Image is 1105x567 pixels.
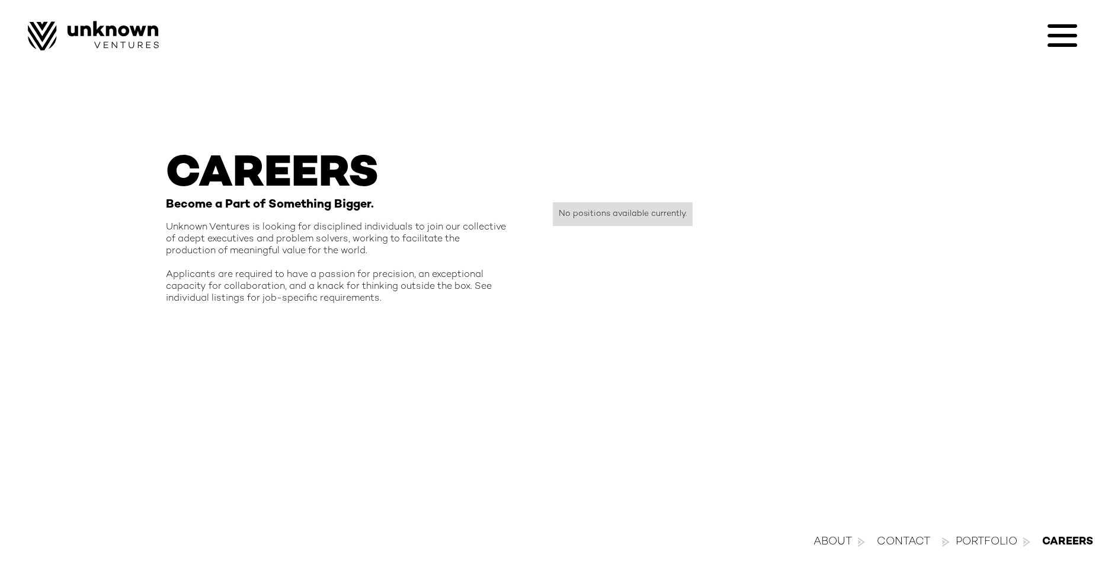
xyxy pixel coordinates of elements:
a: Careers [1042,535,1093,549]
div: No positions available currently. [559,208,687,220]
div: about [813,535,852,549]
a: Portfolio [956,535,1030,549]
a: about [813,535,865,549]
div: Portfolio [956,535,1017,549]
img: An image of a white arrow. [1023,537,1030,546]
a: contact [877,535,930,549]
div: Unknown Ventures is looking for disciplined individuals to join our collective of adept executive... [166,222,511,305]
h1: careers [166,153,511,198]
img: Image of Unknown Ventures Logo. [28,21,159,50]
strong: Become a Part of Something Bigger. [166,199,374,211]
img: An image of a white arrow. [942,537,949,546]
img: An image of a white arrow. [858,537,865,546]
